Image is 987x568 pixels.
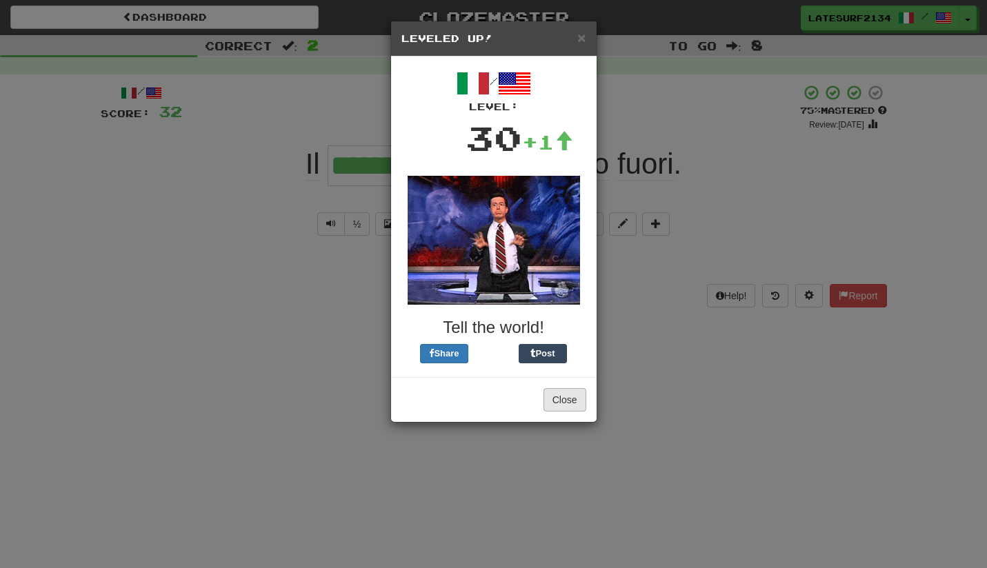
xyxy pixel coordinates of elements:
[401,318,586,336] h3: Tell the world!
[408,176,580,305] img: colbert-2-be1bfdc20e1ad268952deef278b8706a84000d88b3e313df47e9efb4a1bfc052.gif
[519,344,567,363] button: Post
[401,32,586,45] h5: Leveled Up!
[468,344,519,363] iframe: X Post Button
[466,114,522,162] div: 30
[401,100,586,114] div: Level:
[522,128,573,156] div: +1
[420,344,468,363] button: Share
[577,30,586,45] button: Close
[401,67,586,114] div: /
[577,30,586,45] span: ×
[544,388,586,412] button: Close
